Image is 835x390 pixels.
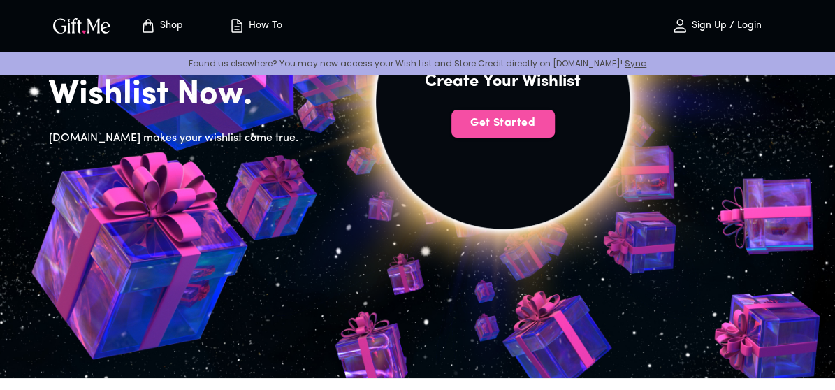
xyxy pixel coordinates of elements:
[217,3,293,48] button: How To
[245,20,282,32] p: How To
[157,20,183,32] p: Shop
[123,3,200,48] button: Store page
[688,20,762,32] p: Sign Up / Login
[625,57,646,69] a: Sync
[49,129,340,147] h6: [DOMAIN_NAME] makes your wishlist come true.
[228,17,245,34] img: how-to.svg
[11,57,824,69] p: Found us elsewhere? You may now access your Wish List and Store Credit directly on [DOMAIN_NAME]!
[646,3,786,48] button: Sign Up / Login
[49,75,340,115] h2: Wishlist Now.
[451,115,555,131] span: Get Started
[50,15,113,36] img: GiftMe Logo
[451,110,555,138] button: Get Started
[425,71,581,93] h4: Create Your Wishlist
[49,17,115,34] button: GiftMe Logo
